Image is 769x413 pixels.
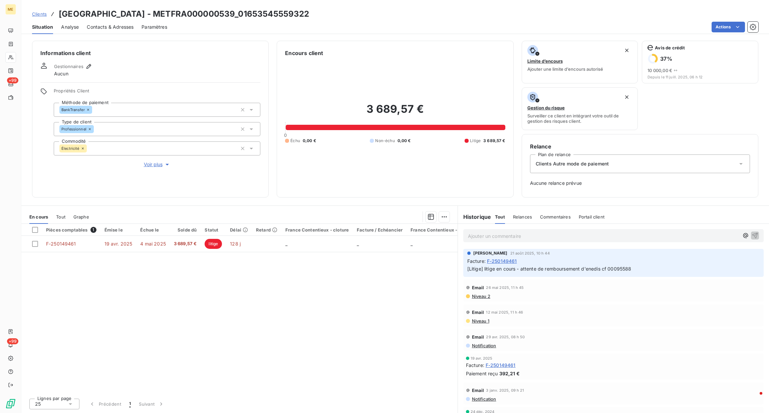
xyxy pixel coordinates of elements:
[499,370,520,377] span: 392,21 €
[61,24,79,30] span: Analyse
[472,334,484,340] span: Email
[411,241,413,247] span: _
[140,227,166,233] div: Échue le
[5,79,16,89] a: +99
[486,310,523,314] span: 12 mai 2025, 11 h 46
[54,70,68,77] span: Aucun
[530,142,750,150] h6: Relance
[32,11,47,17] a: Clients
[54,64,83,69] span: Gestionnaires
[472,310,484,315] span: Email
[540,214,571,220] span: Commentaires
[285,102,505,122] h2: 3 689,57 €
[375,138,395,144] span: Non-échu
[54,88,260,97] span: Propriétés Client
[458,213,491,221] h6: Historique
[85,397,125,411] button: Précédent
[290,138,300,144] span: Échu
[46,227,96,233] div: Pièces comptables
[61,127,86,131] span: Professionnel
[92,107,97,113] input: Ajouter une valeur
[129,401,131,407] span: 1
[303,138,316,144] span: 0,00 €
[471,318,489,324] span: Niveau 1
[284,132,287,138] span: 0
[472,388,484,393] span: Email
[35,401,41,407] span: 25
[648,75,753,79] span: Depuis le 11 juill. 2025, 06 h 12
[467,266,631,272] span: [Litige] litige en cours - attente de remboursement d'enedis cf 00095588
[59,8,309,20] h3: [GEOGRAPHIC_DATA] - METFRA000000539_01653545559322
[487,258,517,265] span: F-250149461
[579,214,604,220] span: Portail client
[527,66,603,72] span: Ajouter une limite d’encours autorisé
[495,214,505,220] span: Tout
[32,24,53,30] span: Situation
[398,138,411,144] span: 0,00 €
[357,241,359,247] span: _
[471,396,496,402] span: Notification
[660,55,672,62] h6: 37 %
[7,77,18,83] span: +99
[522,87,638,130] button: Gestion du risqueSurveiller ce client en intégrant votre outil de gestion des risques client.
[527,58,563,64] span: Limite d’encours
[513,214,532,220] span: Relances
[527,113,632,124] span: Surveiller ce client en intégrant votre outil de gestion des risques client.
[61,146,79,150] span: Électricité
[90,227,96,233] span: 1
[125,397,135,411] button: 1
[40,49,260,57] h6: Informations client
[94,126,99,132] input: Ajouter une valeur
[144,161,171,168] span: Voir plus
[29,214,48,220] span: En cours
[174,227,197,233] div: Solde dû
[46,241,76,247] span: F-250149461
[205,239,222,249] span: litige
[483,138,505,144] span: 3 689,57 €
[648,68,672,73] span: 10 000,00 €
[56,214,65,220] span: Tout
[230,241,241,247] span: 128 j
[655,45,685,50] span: Avis de crédit
[87,145,92,151] input: Ajouter une valeur
[357,227,403,233] div: Facture / Echéancier
[256,227,277,233] div: Retard
[104,241,133,247] span: 19 avr. 2025
[466,370,498,377] span: Paiement reçu
[7,338,18,344] span: +99
[285,49,323,57] h6: Encours client
[527,105,565,110] span: Gestion du risque
[411,227,480,233] div: France Contentieux - ouverture
[285,227,349,233] div: France Contentieux - cloture
[486,388,524,392] span: 3 janv. 2025, 09 h 21
[486,362,516,369] span: F-250149461
[285,241,287,247] span: _
[530,180,750,186] span: Aucune relance prévue
[712,22,745,32] button: Actions
[135,397,169,411] button: Suivant
[230,227,248,233] div: Délai
[486,335,525,339] span: 29 avr. 2025, 08 h 50
[140,241,166,247] span: 4 mai 2025
[61,108,85,112] span: BankTransfer
[466,362,484,369] span: Facture :
[536,160,609,167] span: Clients Autre mode de paiement
[522,41,638,83] button: Limite d’encoursAjouter une limite d’encours autorisé
[142,24,167,30] span: Paramètres
[471,343,496,348] span: Notification
[174,241,197,247] span: 3 689,57 €
[467,258,486,265] span: Facture :
[54,161,260,168] button: Voir plus
[205,227,222,233] div: Statut
[471,294,490,299] span: Niveau 2
[104,227,133,233] div: Émise le
[87,24,134,30] span: Contacts & Adresses
[486,286,524,290] span: 26 mai 2025, 11 h 45
[472,285,484,290] span: Email
[510,251,550,255] span: 21 août 2025, 10 h 44
[471,356,493,360] span: 19 avr. 2025
[73,214,89,220] span: Graphe
[470,138,481,144] span: Litige
[5,4,16,15] div: ME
